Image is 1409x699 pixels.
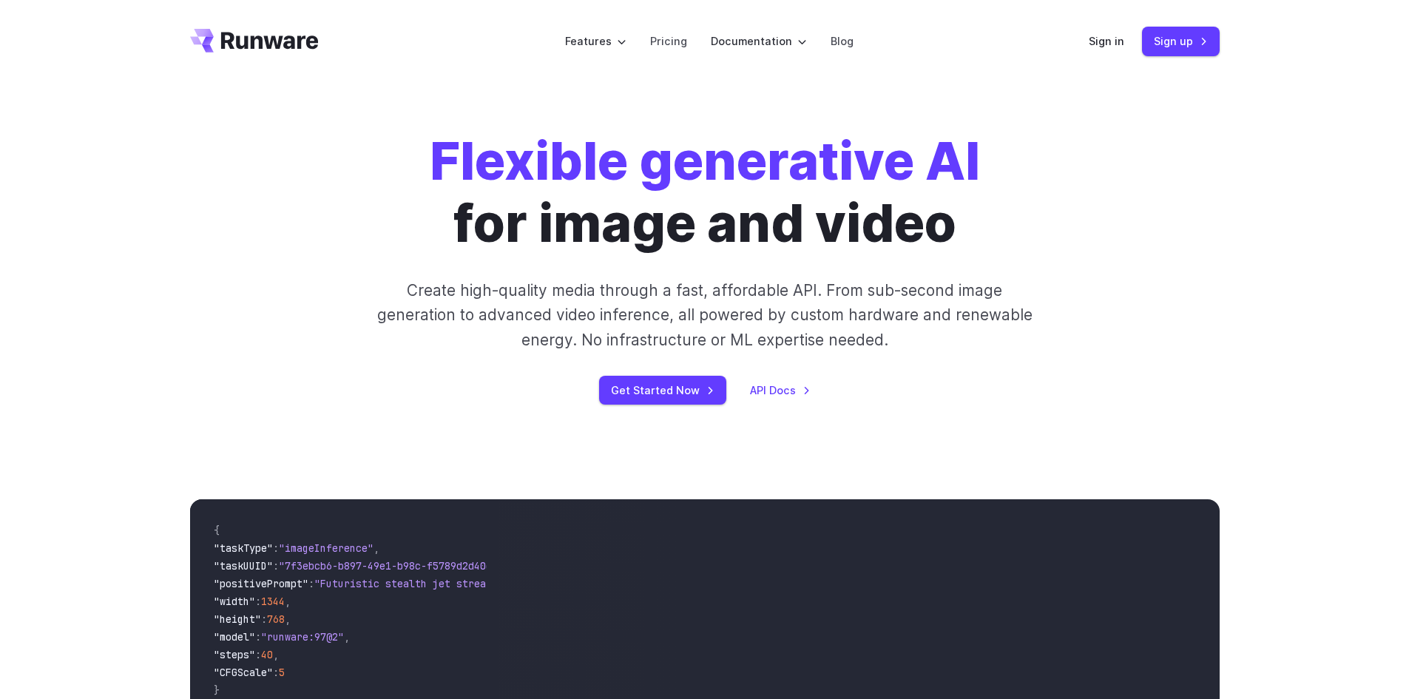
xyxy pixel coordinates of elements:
[279,541,374,555] span: "imageInference"
[214,559,273,573] span: "taskUUID"
[1142,27,1220,55] a: Sign up
[255,648,261,661] span: :
[261,648,273,661] span: 40
[375,278,1034,352] p: Create high-quality media through a fast, affordable API. From sub-second image generation to adv...
[214,666,273,679] span: "CFGScale"
[273,541,279,555] span: :
[285,612,291,626] span: ,
[650,33,687,50] a: Pricing
[255,595,261,608] span: :
[750,382,811,399] a: API Docs
[273,559,279,573] span: :
[314,577,853,590] span: "Futuristic stealth jet streaking through a neon-lit cityscape with glowing purple exhaust"
[214,577,308,590] span: "positivePrompt"
[214,612,261,626] span: "height"
[214,524,220,537] span: {
[599,376,726,405] a: Get Started Now
[279,559,504,573] span: "7f3ebcb6-b897-49e1-b98c-f5789d2d40d7"
[267,612,285,626] span: 768
[255,630,261,644] span: :
[430,129,980,192] strong: Flexible generative AI
[214,541,273,555] span: "taskType"
[261,630,344,644] span: "runware:97@2"
[285,595,291,608] span: ,
[344,630,350,644] span: ,
[374,541,379,555] span: ,
[261,612,267,626] span: :
[308,577,314,590] span: :
[214,683,220,697] span: }
[279,666,285,679] span: 5
[214,648,255,661] span: "steps"
[273,648,279,661] span: ,
[1089,33,1124,50] a: Sign in
[831,33,854,50] a: Blog
[711,33,807,50] label: Documentation
[190,29,319,53] a: Go to /
[565,33,626,50] label: Features
[273,666,279,679] span: :
[214,595,255,608] span: "width"
[261,595,285,608] span: 1344
[214,630,255,644] span: "model"
[430,130,980,254] h1: for image and video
